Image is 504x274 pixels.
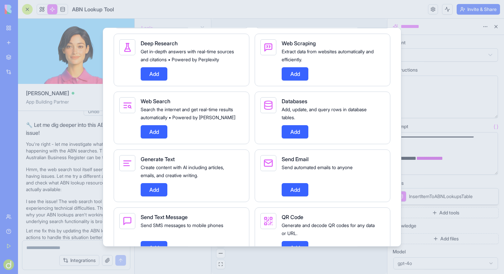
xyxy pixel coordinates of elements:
button: Add [141,183,167,196]
span: Generate and decode QR codes for any data or URL. [282,222,375,236]
span: Web Search [141,98,170,104]
span: Get in-depth answers with real-time sources and citations • Powered by Perplexity [141,48,234,62]
span: Send automated emails to anyone [282,164,353,170]
span: Web Scraping [282,40,316,46]
span: Databases [282,98,307,104]
button: Add [141,241,167,254]
button: Add [282,67,308,80]
span: Generate Text [141,155,175,162]
span: Create content with AI including articles, emails, and creative writing. [141,164,224,178]
button: Add [282,241,308,254]
span: Search the internet and get real-time results automatically • Powered by [PERSON_NAME] [141,106,235,120]
button: Add [282,125,308,138]
span: QR Code [282,213,303,220]
button: Add [141,125,167,138]
span: Extract data from websites automatically and efficiently. [282,48,374,62]
button: Add [282,183,308,196]
span: Deep Research [141,40,178,46]
span: Send SMS messages to mobile phones [141,222,223,228]
button: Add [141,67,167,80]
span: Send Email [282,155,309,162]
span: Add, update, and query rows in database tables. [282,106,367,120]
span: Send Text Message [141,213,188,220]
